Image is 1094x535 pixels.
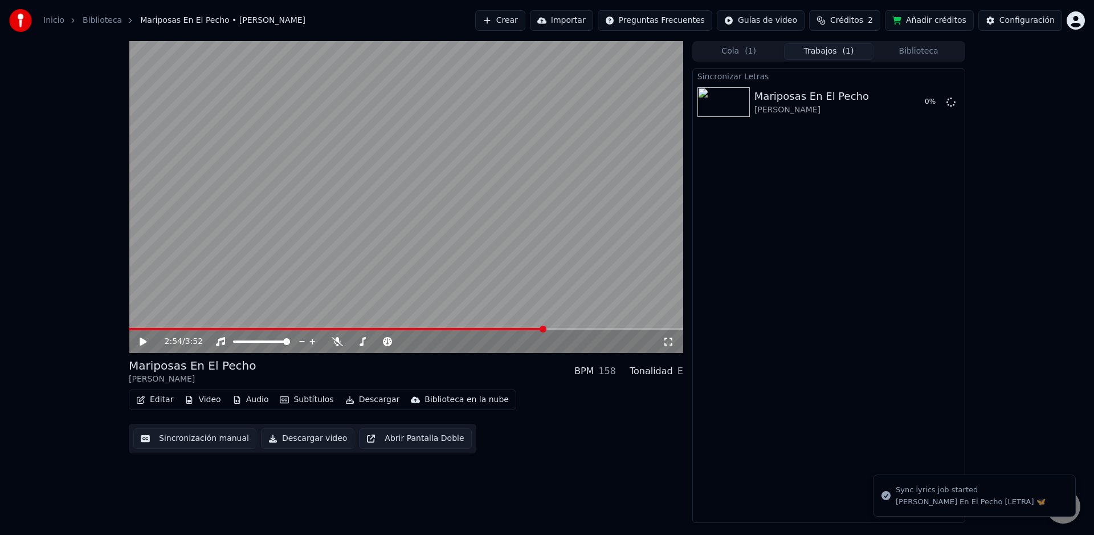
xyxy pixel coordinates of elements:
div: Sync lyrics job started [896,484,1046,496]
div: Mariposas En El Pecho [129,358,256,374]
div: Tonalidad [630,364,673,378]
div: Biblioteca en la nube [424,394,509,406]
span: 2 [868,15,873,26]
button: Cola [694,43,784,60]
span: 3:52 [185,336,203,347]
button: Sincronización manual [133,428,256,449]
div: / [165,336,192,347]
button: Importar [530,10,593,31]
button: Añadir créditos [885,10,974,31]
a: Biblioteca [83,15,122,26]
button: Trabajos [784,43,874,60]
span: Créditos [830,15,863,26]
button: Editar [132,392,178,408]
button: Descargar video [261,428,354,449]
span: ( 1 ) [745,46,756,57]
img: youka [9,9,32,32]
button: Descargar [341,392,405,408]
div: [PERSON_NAME] En El Pecho [LETRA] 🦋 [896,497,1046,507]
div: Configuración [999,15,1055,26]
div: Mariposas En El Pecho [754,88,869,104]
button: Biblioteca [873,43,964,60]
button: Crear [475,10,525,31]
span: 2:54 [165,336,182,347]
div: 0 % [925,98,942,107]
span: Mariposas En El Pecho • [PERSON_NAME] [140,15,305,26]
button: Subtítulos [275,392,338,408]
button: Audio [228,392,273,408]
button: Video [180,392,225,408]
span: ( 1 ) [843,46,854,57]
div: [PERSON_NAME] [129,374,256,385]
button: Guías de video [717,10,805,31]
div: E [677,364,683,378]
div: 158 [598,364,616,378]
button: Créditos2 [809,10,880,31]
nav: breadcrumb [43,15,305,26]
button: Configuración [978,10,1062,31]
a: Inicio [43,15,64,26]
div: Sincronizar Letras [693,69,965,83]
div: [PERSON_NAME] [754,104,869,116]
button: Preguntas Frecuentes [598,10,712,31]
button: Abrir Pantalla Doble [359,428,471,449]
div: BPM [574,364,594,378]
